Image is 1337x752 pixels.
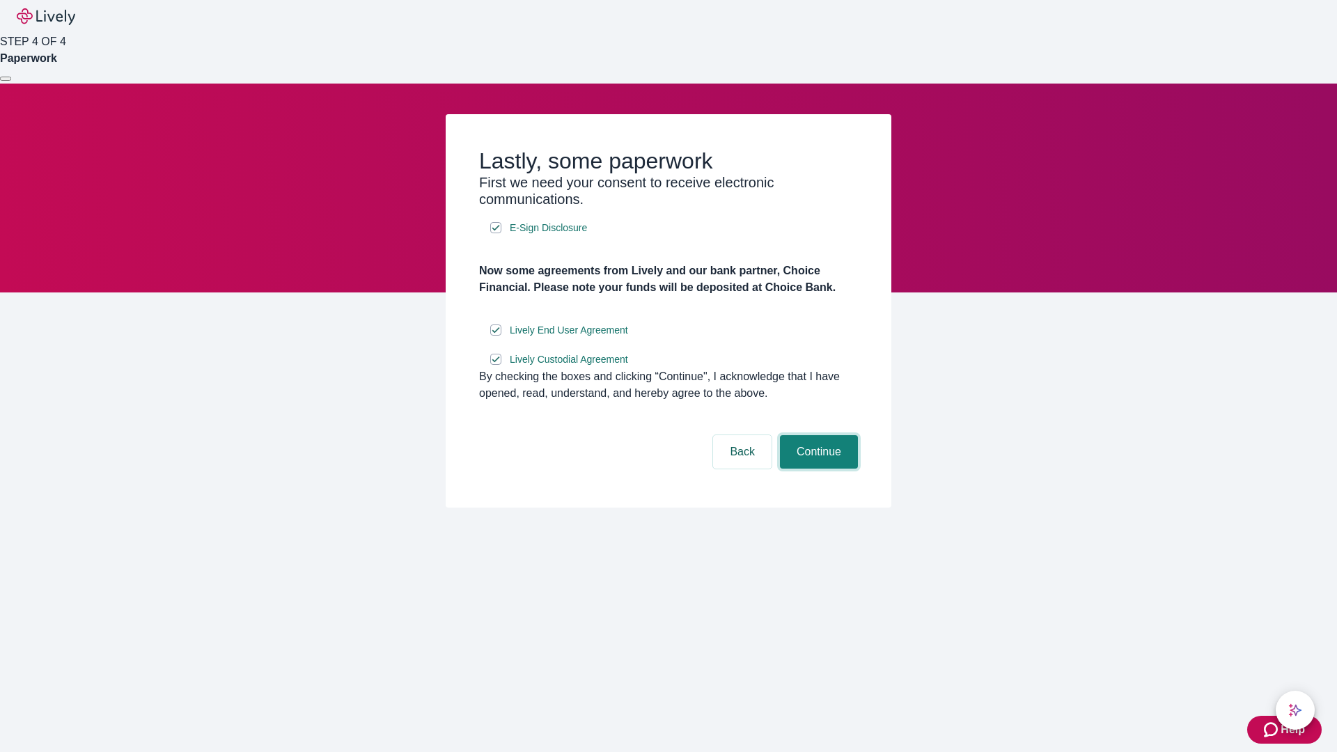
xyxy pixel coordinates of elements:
[17,8,75,25] img: Lively
[507,351,631,368] a: e-sign disclosure document
[507,322,631,339] a: e-sign disclosure document
[479,148,858,174] h2: Lastly, some paperwork
[1264,721,1281,738] svg: Zendesk support icon
[510,323,628,338] span: Lively End User Agreement
[479,368,858,402] div: By checking the boxes and clicking “Continue", I acknowledge that I have opened, read, understand...
[1288,703,1302,717] svg: Lively AI Assistant
[1247,716,1322,744] button: Zendesk support iconHelp
[510,352,628,367] span: Lively Custodial Agreement
[510,221,587,235] span: E-Sign Disclosure
[713,435,772,469] button: Back
[479,174,858,207] h3: First we need your consent to receive electronic communications.
[780,435,858,469] button: Continue
[1276,691,1315,730] button: chat
[479,263,858,296] h4: Now some agreements from Lively and our bank partner, Choice Financial. Please note your funds wi...
[1281,721,1305,738] span: Help
[507,219,590,237] a: e-sign disclosure document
